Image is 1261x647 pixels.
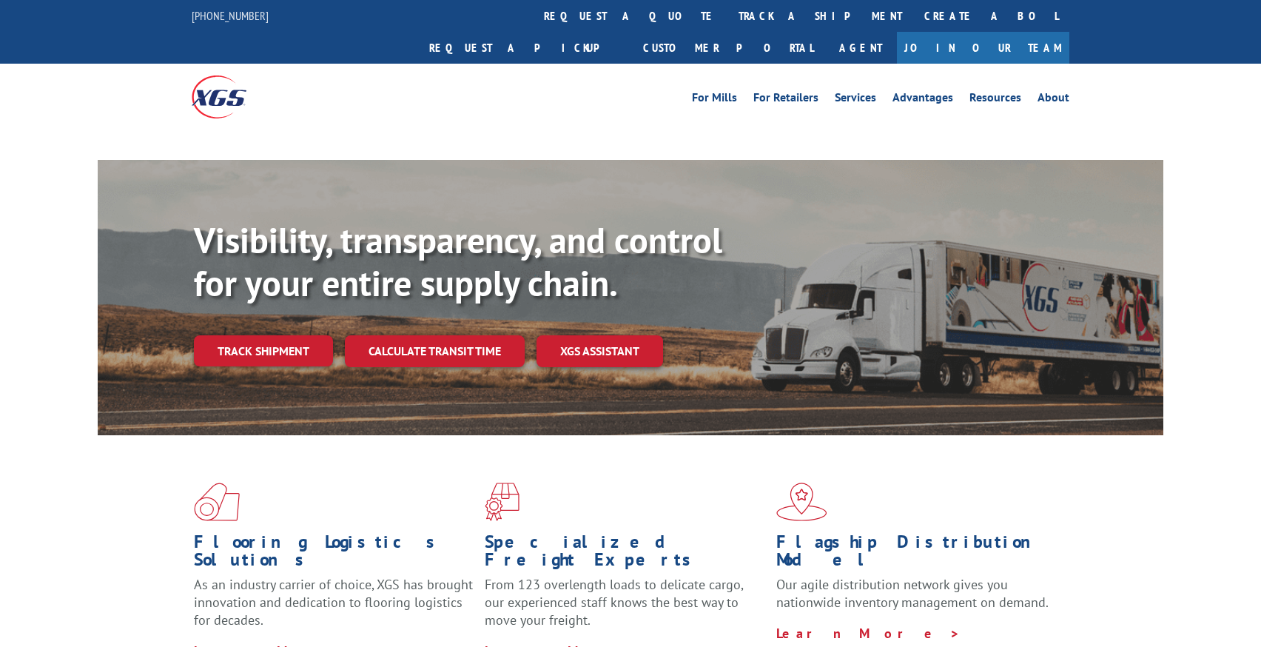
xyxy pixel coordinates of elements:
h1: Specialized Freight Experts [485,533,764,576]
a: [PHONE_NUMBER] [192,8,269,23]
a: Agent [824,32,897,64]
a: Request a pickup [418,32,632,64]
h1: Flooring Logistics Solutions [194,533,474,576]
a: Learn More > [776,625,961,642]
a: For Retailers [753,92,818,108]
a: About [1038,92,1069,108]
img: xgs-icon-focused-on-flooring-red [485,483,519,521]
span: Our agile distribution network gives you nationwide inventory management on demand. [776,576,1049,611]
a: Customer Portal [632,32,824,64]
a: Resources [969,92,1021,108]
a: Services [835,92,876,108]
a: Join Our Team [897,32,1069,64]
img: xgs-icon-total-supply-chain-intelligence-red [194,483,240,521]
img: xgs-icon-flagship-distribution-model-red [776,483,827,521]
a: Advantages [892,92,953,108]
a: XGS ASSISTANT [537,335,663,367]
b: Visibility, transparency, and control for your entire supply chain. [194,217,722,306]
a: Calculate transit time [345,335,525,367]
span: As an industry carrier of choice, XGS has brought innovation and dedication to flooring logistics... [194,576,473,628]
p: From 123 overlength loads to delicate cargo, our experienced staff knows the best way to move you... [485,576,764,642]
a: Track shipment [194,335,333,366]
a: For Mills [692,92,737,108]
h1: Flagship Distribution Model [776,533,1056,576]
